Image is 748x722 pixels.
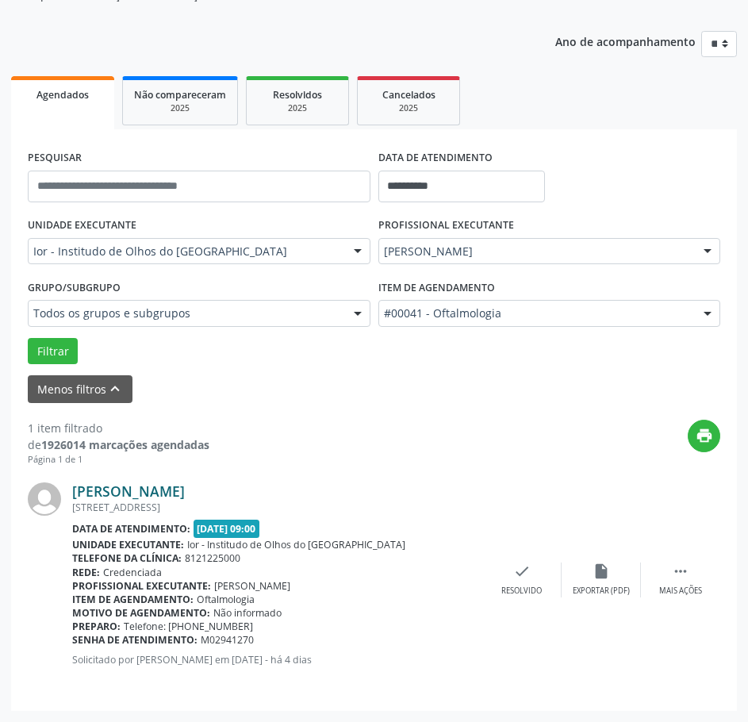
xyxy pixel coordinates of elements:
b: Item de agendamento: [72,593,194,606]
i: keyboard_arrow_up [106,380,124,397]
span: Cancelados [382,88,435,102]
b: Profissional executante: [72,579,211,593]
i: check [513,563,531,580]
div: Página 1 de 1 [28,453,209,467]
div: Exportar (PDF) [573,586,630,597]
label: DATA DE ATENDIMENTO [378,146,493,171]
p: Ano de acompanhamento [555,31,696,51]
b: Preparo: [72,620,121,633]
img: img [28,482,61,516]
b: Unidade executante: [72,538,184,551]
label: Item de agendamento [378,275,495,300]
label: PESQUISAR [28,146,82,171]
b: Motivo de agendamento: [72,606,210,620]
label: PROFISSIONAL EXECUTANTE [378,213,514,238]
span: [PERSON_NAME] [384,244,689,259]
span: Não compareceram [134,88,226,102]
button: Filtrar [28,338,78,365]
span: [PERSON_NAME] [214,579,290,593]
span: Resolvidos [273,88,322,102]
div: [STREET_ADDRESS] [72,501,482,514]
label: Grupo/Subgrupo [28,275,121,300]
i: insert_drive_file [593,563,610,580]
div: de [28,436,209,453]
span: 8121225000 [185,551,240,565]
span: #00041 - Oftalmologia [384,305,689,321]
div: 2025 [369,102,448,114]
button: print [688,420,720,452]
div: Mais ações [659,586,702,597]
b: Senha de atendimento: [72,633,198,647]
p: Solicitado por [PERSON_NAME] em [DATE] - há 4 dias [72,653,482,666]
i: print [696,427,713,444]
span: Telefone: [PHONE_NUMBER] [124,620,253,633]
b: Data de atendimento: [72,522,190,536]
span: Não informado [213,606,282,620]
label: UNIDADE EXECUTANTE [28,213,136,238]
div: Resolvido [501,586,542,597]
div: 2025 [258,102,337,114]
span: M02941270 [201,633,254,647]
i:  [672,563,689,580]
strong: 1926014 marcações agendadas [41,437,209,452]
b: Telefone da clínica: [72,551,182,565]
span: Todos os grupos e subgrupos [33,305,338,321]
span: Ior - Institudo de Olhos do [GEOGRAPHIC_DATA] [33,244,338,259]
button: Menos filtroskeyboard_arrow_up [28,375,132,403]
span: Ior - Institudo de Olhos do [GEOGRAPHIC_DATA] [187,538,405,551]
b: Rede: [72,566,100,579]
span: Oftalmologia [197,593,255,606]
div: 2025 [134,102,226,114]
div: 1 item filtrado [28,420,209,436]
span: Agendados [36,88,89,102]
span: Credenciada [103,566,162,579]
span: [DATE] 09:00 [194,520,260,538]
a: [PERSON_NAME] [72,482,185,500]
